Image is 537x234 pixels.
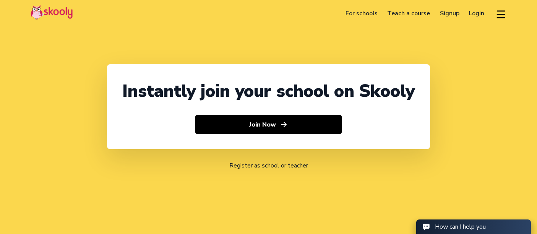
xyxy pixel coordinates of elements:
button: menu outline [495,7,506,20]
a: Register as school or teacher [229,161,308,170]
ion-icon: arrow forward outline [280,120,288,128]
button: Join Nowarrow forward outline [195,115,342,134]
div: Instantly join your school on Skooly [122,80,415,103]
a: Signup [435,7,464,19]
a: Teach a course [382,7,435,19]
a: For schools [341,7,383,19]
img: Skooly [31,5,73,20]
a: Login [464,7,490,19]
